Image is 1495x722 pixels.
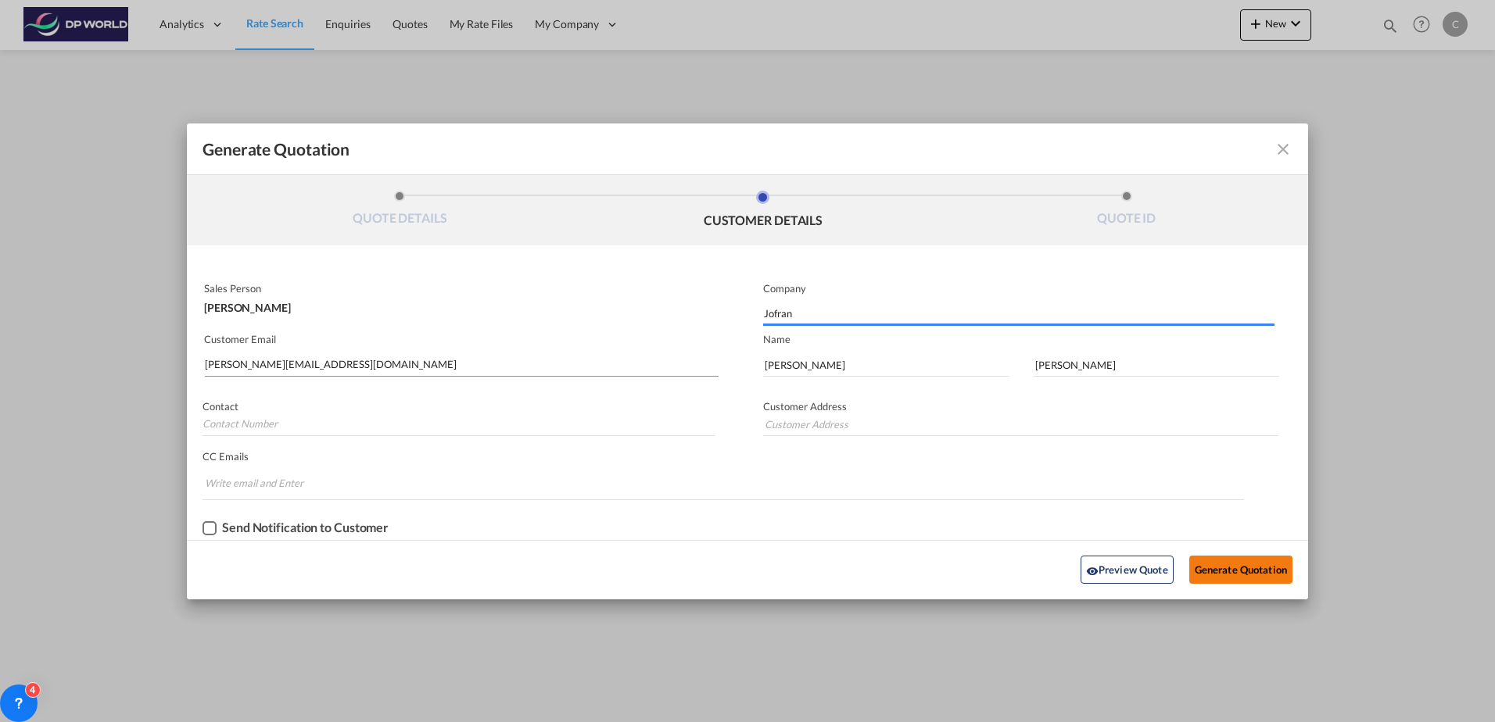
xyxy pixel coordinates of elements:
[764,302,1275,326] input: Company Name
[218,191,582,233] li: QUOTE DETAILS
[582,191,945,233] li: CUSTOMER DETAILS
[1274,140,1292,159] md-icon: icon-close fg-AAA8AD cursor m-0
[205,353,719,377] input: Search by Customer Name/Email Id/Company
[205,470,322,495] input: Chips input.
[203,469,1244,499] md-chips-wrap: Chips container. Enter the text area, then type text, and press enter to add a chip.
[945,191,1308,233] li: QUOTE ID
[203,400,715,413] p: Contact
[1034,353,1279,377] input: Last Name
[204,295,715,313] div: [PERSON_NAME]
[203,450,1244,463] p: CC Emails
[763,400,847,413] span: Customer Address
[763,333,1308,345] p: Name
[763,282,1275,295] p: Company
[1081,556,1174,584] button: icon-eyePreview Quote
[203,520,389,536] md-checkbox: Checkbox No Ink
[187,123,1308,599] md-dialog: Generate QuotationQUOTE ...
[222,520,389,534] div: Send Notification to Customer
[204,282,715,295] p: Sales Person
[1086,565,1099,577] md-icon: icon-eye
[203,139,350,159] span: Generate Quotation
[763,353,1009,377] input: First Name
[1189,556,1292,584] button: Generate Quotation
[204,333,719,345] p: Customer Email
[763,413,1278,436] input: Customer Address
[203,413,715,436] input: Contact Number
